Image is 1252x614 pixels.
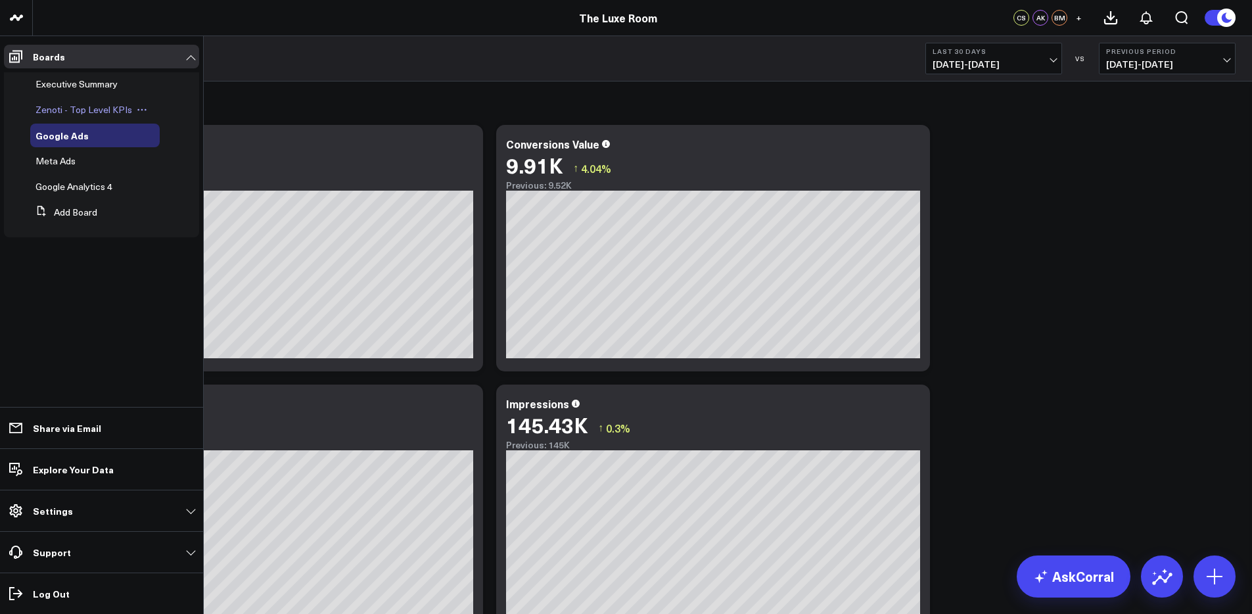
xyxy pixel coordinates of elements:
[1076,13,1082,22] span: +
[925,43,1062,74] button: Last 30 Days[DATE]-[DATE]
[35,105,132,115] a: Zenoti - Top Level KPIs
[33,588,70,599] p: Log Out
[33,464,114,475] p: Explore Your Data
[506,396,569,411] div: Impressions
[35,103,132,116] span: Zenoti - Top Level KPIs
[35,181,112,192] a: Google Analytics 4
[33,51,65,62] p: Boards
[35,156,76,166] a: Meta Ads
[59,440,473,450] div: Previous: 106
[4,582,199,605] a: Log Out
[1032,10,1048,26] div: AK
[35,78,118,90] span: Executive Summary
[506,413,588,437] div: 145.43K
[1013,10,1029,26] div: CS
[33,547,71,557] p: Support
[35,154,76,167] span: Meta Ads
[506,180,920,191] div: Previous: 9.52K
[1071,10,1086,26] button: +
[35,180,112,193] span: Google Analytics 4
[506,153,563,177] div: 9.91K
[1069,55,1092,62] div: VS
[35,79,118,89] a: Executive Summary
[933,59,1055,70] span: [DATE] - [DATE]
[33,506,73,516] p: Settings
[30,201,97,224] button: Add Board
[581,161,611,176] span: 4.04%
[598,419,603,437] span: ↑
[573,160,578,177] span: ↑
[1106,47,1228,55] b: Previous Period
[579,11,657,25] a: The Luxe Room
[35,130,89,141] a: Google Ads
[1099,43,1236,74] button: Previous Period[DATE]-[DATE]
[506,137,599,151] div: Conversions Value
[1106,59,1228,70] span: [DATE] - [DATE]
[933,47,1055,55] b: Last 30 Days
[606,421,630,435] span: 0.3%
[33,423,101,433] p: Share via Email
[59,180,473,191] div: Previous: $14.67K
[1052,10,1067,26] div: BM
[35,129,89,142] span: Google Ads
[1017,555,1130,598] a: AskCorral
[506,440,920,450] div: Previous: 145K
